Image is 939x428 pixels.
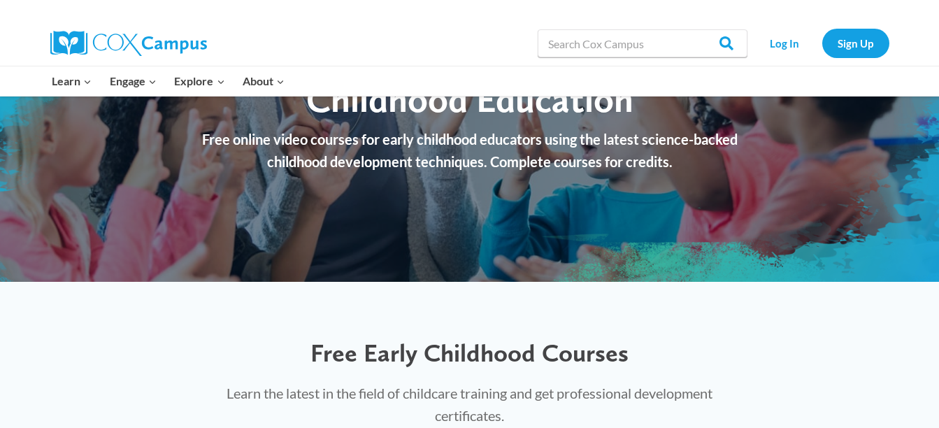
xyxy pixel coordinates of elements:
button: Child menu of Explore [166,66,234,96]
button: Child menu of Learn [43,66,101,96]
button: Child menu of About [234,66,294,96]
a: Log In [754,29,815,57]
span: Free Early Childhood Courses [310,338,629,368]
p: Free online video courses for early childhood educators using the latest science-backed childhood... [187,128,753,173]
button: Child menu of Engage [101,66,166,96]
nav: Primary Navigation [43,66,294,96]
img: Cox Campus [50,31,207,56]
p: Learn the latest in the field of childcare training and get professional development certificates. [199,382,740,427]
input: Search Cox Campus [538,29,747,57]
a: Sign Up [822,29,889,57]
nav: Secondary Navigation [754,29,889,57]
